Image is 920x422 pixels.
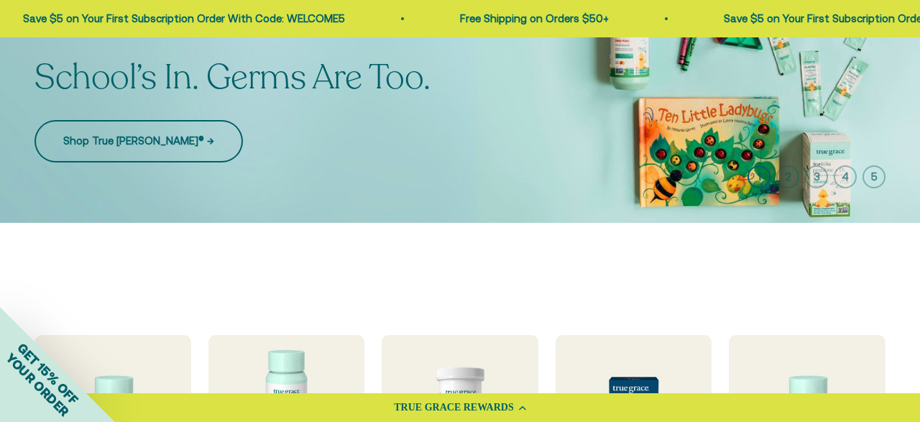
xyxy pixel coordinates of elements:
[747,165,770,188] button: 1
[805,165,828,188] button: 3
[460,12,609,24] a: Free Shipping on Orders $50+
[34,54,430,101] split-lines: School’s In. Germs Are Too.
[834,165,857,188] button: 4
[34,120,243,162] a: Shop True [PERSON_NAME]® →
[23,10,345,27] p: Save $5 on Your First Subscription Order With Code: WELCOME5
[14,340,81,407] span: GET 15% OFF
[394,402,513,413] div: TRUE GRACE REWARDS
[3,350,72,419] span: YOUR ORDER
[776,165,799,188] button: 2
[862,165,885,188] button: 5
